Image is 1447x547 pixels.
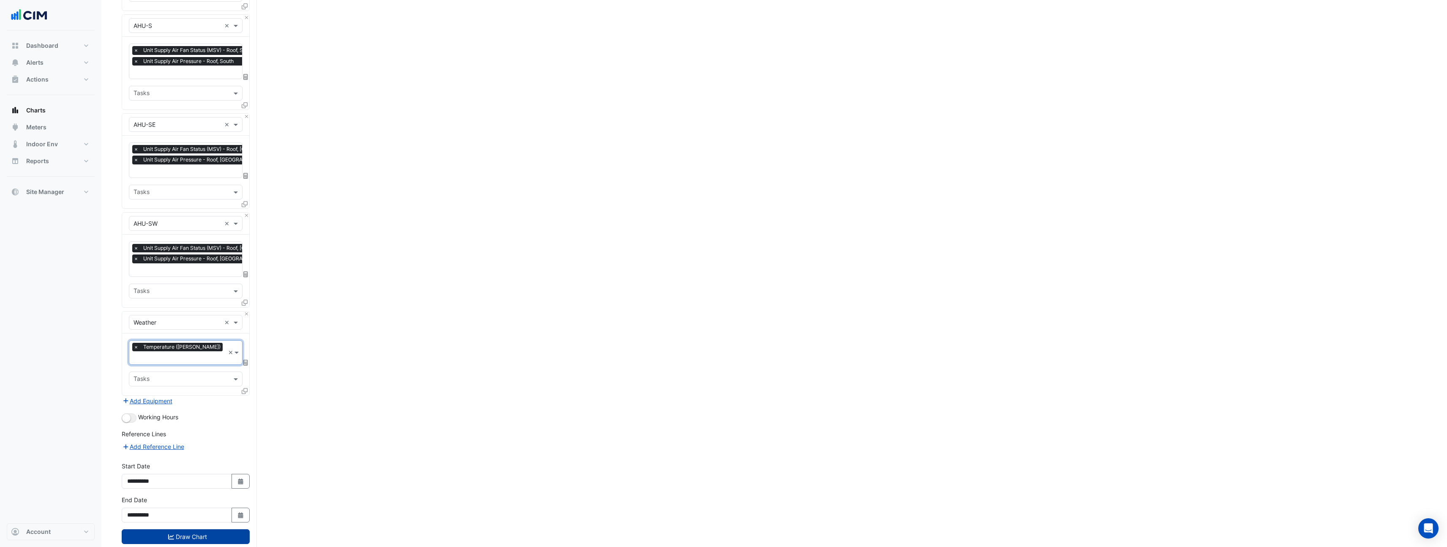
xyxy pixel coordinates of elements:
[7,153,95,170] button: Reports
[132,374,150,385] div: Tasks
[242,359,250,366] span: Choose Function
[237,478,245,485] fa-icon: Select Date
[11,106,19,115] app-icon: Charts
[10,7,48,24] img: Company Logo
[242,299,248,306] span: Clone Favourites and Tasks from this Equipment to other Equipment
[7,119,95,136] button: Meters
[132,57,140,66] span: ×
[26,188,64,196] span: Site Manager
[26,58,44,67] span: Alerts
[141,46,256,55] span: Unit Supply Air Fan Status (MSV) - Roof, South
[122,442,185,451] button: Add Reference Line
[132,244,140,252] span: ×
[132,46,140,55] span: ×
[242,271,250,278] span: Choose Function
[7,37,95,54] button: Dashboard
[242,172,250,179] span: Choose Function
[11,41,19,50] app-icon: Dashboard
[141,244,294,252] span: Unit Supply Air Fan Status (MSV) - Roof, South West
[11,75,19,84] app-icon: Actions
[224,219,232,228] span: Clear
[244,312,249,317] button: Close
[141,254,274,263] span: Unit Supply Air Pressure - Roof, South West
[122,429,166,438] label: Reference Lines
[132,145,140,153] span: ×
[224,21,232,30] span: Clear
[237,511,245,519] fa-icon: Select Date
[122,529,250,544] button: Draw Chart
[132,254,140,263] span: ×
[7,54,95,71] button: Alerts
[141,57,236,66] span: Unit Supply Air Pressure - Roof, South
[141,343,223,351] span: Temperature (Celcius)
[26,75,49,84] span: Actions
[132,88,150,99] div: Tasks
[7,102,95,119] button: Charts
[132,286,150,297] div: Tasks
[122,396,173,406] button: Add Equipment
[1418,518,1439,539] div: Open Intercom Messenger
[7,136,95,153] button: Indoor Env
[122,462,150,470] label: Start Date
[244,114,249,119] button: Close
[242,3,248,10] span: Clone Favourites and Tasks from this Equipment to other Equipment
[228,348,234,357] span: Clear
[224,318,232,327] span: Clear
[242,101,248,109] span: Clone Favourites and Tasks from this Equipment to other Equipment
[11,157,19,165] app-icon: Reports
[7,183,95,200] button: Site Manager
[26,123,46,131] span: Meters
[11,58,19,67] app-icon: Alerts
[26,157,49,165] span: Reports
[242,387,248,394] span: Clone Favourites and Tasks from this Equipment to other Equipment
[7,523,95,540] button: Account
[244,213,249,218] button: Close
[242,73,250,80] span: Choose Function
[7,71,95,88] button: Actions
[224,120,232,129] span: Clear
[132,343,140,351] span: ×
[11,188,19,196] app-icon: Site Manager
[26,140,58,148] span: Indoor Env
[244,15,249,20] button: Close
[141,145,294,153] span: Unit Supply Air Fan Status (MSV) - Roof, South East
[122,495,147,504] label: End Date
[242,200,248,208] span: Clone Favourites and Tasks from this Equipment to other Equipment
[26,106,46,115] span: Charts
[138,413,178,421] span: Working Hours
[132,156,140,164] span: ×
[132,187,150,198] div: Tasks
[26,41,58,50] span: Dashboard
[11,123,19,131] app-icon: Meters
[26,528,51,536] span: Account
[11,140,19,148] app-icon: Indoor Env
[141,156,274,164] span: Unit Supply Air Pressure - Roof, South East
